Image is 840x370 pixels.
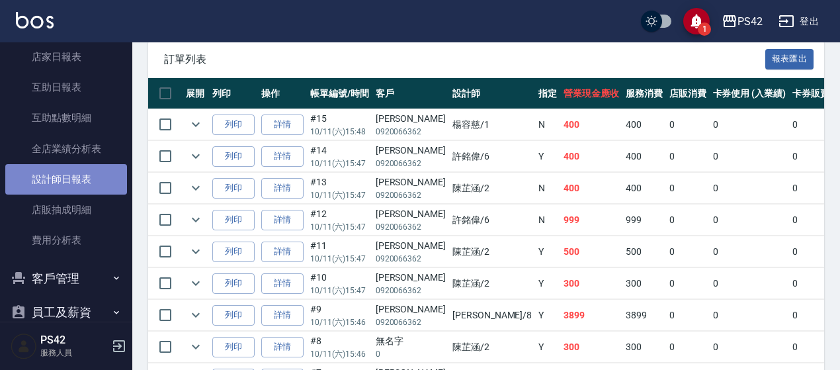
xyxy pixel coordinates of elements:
td: 許銘偉 /6 [449,205,535,236]
a: 詳情 [261,273,304,294]
button: 客戶管理 [5,261,127,296]
button: 列印 [212,115,255,135]
a: 全店業績分析表 [5,134,127,164]
td: 0 [666,141,710,172]
button: 登出 [773,9,824,34]
td: Y [535,332,560,363]
button: 列印 [212,178,255,199]
p: 10/11 (六) 15:47 [310,221,369,233]
p: 0 [376,348,446,360]
p: 0920066362 [376,253,446,265]
td: 300 [560,332,622,363]
p: 0920066362 [376,189,446,201]
td: 300 [622,332,666,363]
div: [PERSON_NAME] [376,175,446,189]
div: [PERSON_NAME] [376,112,446,126]
td: 陳芷涵 /2 [449,268,535,299]
td: #9 [307,300,372,331]
a: 費用分析表 [5,225,127,255]
p: 10/11 (六) 15:46 [310,316,369,328]
button: save [683,8,710,34]
td: 400 [560,141,622,172]
td: Y [535,236,560,267]
p: 10/11 (六) 15:48 [310,126,369,138]
td: Y [535,141,560,172]
p: 0920066362 [376,221,446,233]
td: 999 [560,205,622,236]
th: 操作 [258,78,307,109]
th: 帳單編號/時間 [307,78,372,109]
td: #11 [307,236,372,267]
th: 營業現金應收 [560,78,622,109]
td: 0 [666,205,710,236]
a: 詳情 [261,242,304,262]
td: 400 [622,109,666,140]
td: Y [535,268,560,299]
a: 詳情 [261,115,304,135]
td: Y [535,300,560,331]
td: 3899 [560,300,622,331]
td: 500 [560,236,622,267]
td: N [535,109,560,140]
th: 展開 [183,78,209,109]
div: [PERSON_NAME] [376,271,446,285]
td: 0 [666,109,710,140]
td: #10 [307,268,372,299]
div: 無名字 [376,334,446,348]
a: 詳情 [261,337,304,357]
button: expand row [186,115,206,134]
p: 10/11 (六) 15:47 [310,158,369,169]
td: 0 [666,300,710,331]
button: 列印 [212,210,255,230]
th: 服務消費 [622,78,666,109]
td: 陳芷涵 /2 [449,332,535,363]
div: [PERSON_NAME] [376,144,446,158]
p: 0920066362 [376,285,446,297]
td: 0 [666,173,710,204]
p: 0920066362 [376,316,446,328]
p: 0920066362 [376,126,446,138]
td: 0 [710,109,790,140]
td: 0 [666,236,710,267]
td: 500 [622,236,666,267]
td: 陳芷涵 /2 [449,236,535,267]
td: 楊容慈 /1 [449,109,535,140]
td: #12 [307,205,372,236]
td: 999 [622,205,666,236]
a: 店販抽成明細 [5,195,127,225]
a: 店家日報表 [5,42,127,72]
th: 設計師 [449,78,535,109]
th: 指定 [535,78,560,109]
button: expand row [186,242,206,261]
a: 報表匯出 [765,52,814,65]
td: 陳芷涵 /2 [449,173,535,204]
td: 400 [560,109,622,140]
td: 400 [622,173,666,204]
th: 卡券使用 (入業績) [710,78,790,109]
div: [PERSON_NAME] [376,302,446,316]
p: 10/11 (六) 15:47 [310,285,369,297]
td: 許銘偉 /6 [449,141,535,172]
td: 0 [710,332,790,363]
td: #13 [307,173,372,204]
button: 列印 [212,337,255,357]
td: 0 [710,268,790,299]
td: N [535,205,560,236]
button: 報表匯出 [765,49,814,69]
td: #14 [307,141,372,172]
a: 詳情 [261,146,304,167]
a: 詳情 [261,178,304,199]
td: 0 [666,332,710,363]
a: 互助日報表 [5,72,127,103]
button: expand row [186,273,206,293]
a: 詳情 [261,305,304,326]
td: 300 [560,268,622,299]
td: #8 [307,332,372,363]
div: PS42 [737,13,763,30]
button: expand row [186,210,206,230]
td: 300 [622,268,666,299]
td: 0 [710,236,790,267]
td: 400 [622,141,666,172]
td: 0 [666,268,710,299]
button: expand row [186,305,206,325]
